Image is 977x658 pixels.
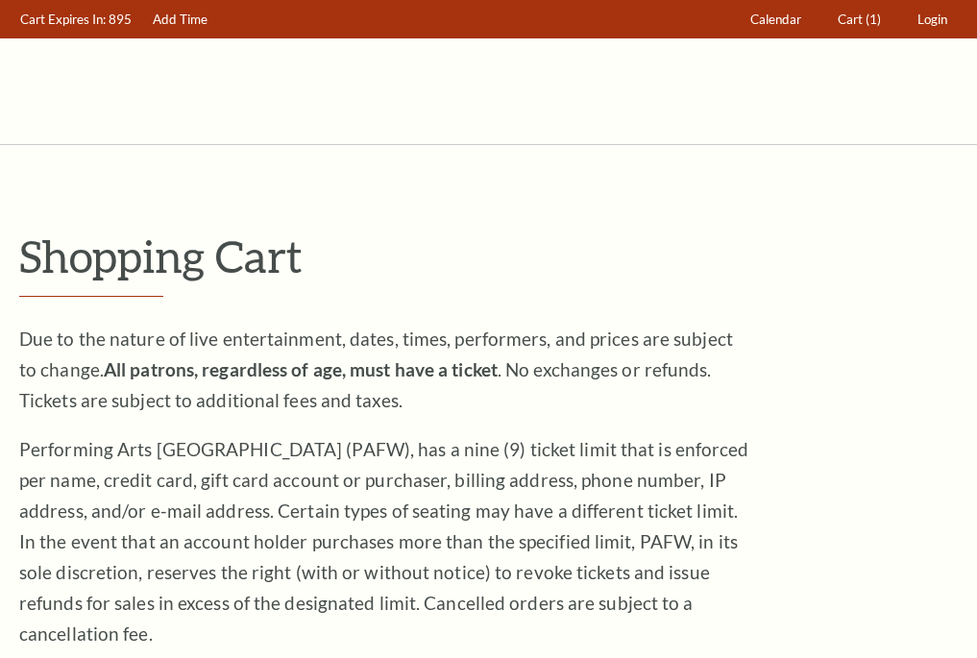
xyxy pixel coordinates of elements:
[19,232,958,280] p: Shopping Cart
[750,12,801,27] span: Calendar
[917,12,947,27] span: Login
[742,1,811,38] a: Calendar
[19,434,749,649] p: Performing Arts [GEOGRAPHIC_DATA] (PAFW), has a nine (9) ticket limit that is enforced per name, ...
[829,1,891,38] a: Cart (1)
[838,12,863,27] span: Cart
[144,1,217,38] a: Add Time
[866,12,881,27] span: (1)
[909,1,957,38] a: Login
[104,358,498,380] strong: All patrons, regardless of age, must have a ticket
[109,12,132,27] span: 895
[19,328,733,411] span: Due to the nature of live entertainment, dates, times, performers, and prices are subject to chan...
[20,12,106,27] span: Cart Expires In:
